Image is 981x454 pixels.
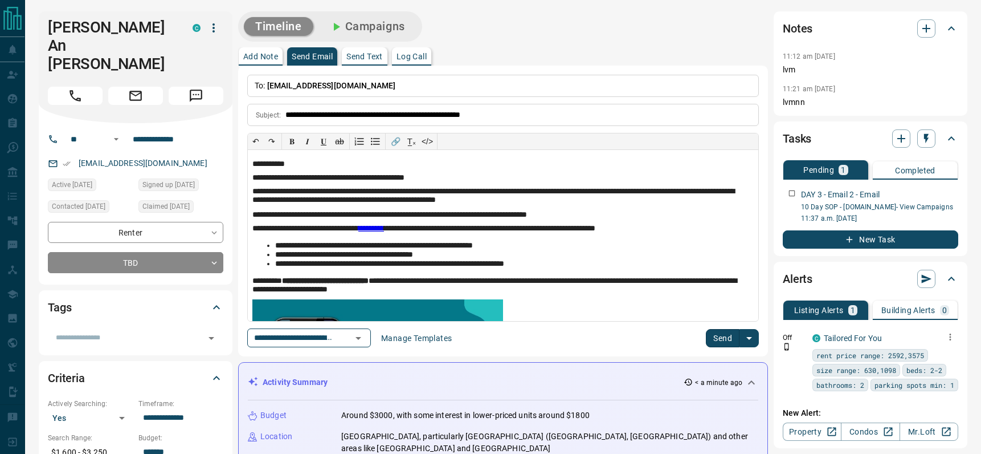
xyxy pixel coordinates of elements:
[783,15,958,42] div: Notes
[895,167,935,175] p: Completed
[812,334,820,342] div: condos.ca
[874,379,954,391] span: parking spots min: 1
[332,133,348,149] button: ab
[318,17,416,36] button: Campaigns
[783,270,812,288] h2: Alerts
[247,75,759,97] p: To:
[906,364,942,376] span: beds: 2-2
[900,423,958,441] a: Mr.Loft
[48,252,223,273] div: TBD
[783,52,835,60] p: 11:12 am [DATE]
[300,133,316,149] button: 𝑰
[403,133,419,149] button: T̲ₓ
[248,133,264,149] button: ↶
[346,52,383,60] p: Send Text
[801,213,958,224] p: 11:37 a.m. [DATE]
[374,329,459,347] button: Manage Templates
[292,52,333,60] p: Send Email
[48,18,175,73] h1: [PERSON_NAME] An [PERSON_NAME]
[138,179,223,194] div: Fri Aug 08 2025
[706,329,739,347] button: Send
[169,87,223,105] span: Message
[881,306,935,314] p: Building Alerts
[816,364,896,376] span: size range: 630,1098
[244,17,313,36] button: Timeline
[341,410,590,421] p: Around $3000, with some interest in lower-priced units around $1800
[783,407,958,419] p: New Alert:
[803,166,834,174] p: Pending
[783,129,811,148] h2: Tasks
[264,133,280,149] button: ↷
[48,222,223,243] div: Renter
[263,376,328,388] p: Activity Summary
[48,87,103,105] span: Call
[142,179,195,190] span: Signed up [DATE]
[52,201,105,212] span: Contacted [DATE]
[252,299,503,410] img: enhanced_demo.jpg
[256,110,281,120] p: Subject:
[142,201,190,212] span: Claimed [DATE]
[824,334,882,343] a: Tailored For You
[243,52,278,60] p: Add Note
[351,133,367,149] button: Numbered list
[367,133,383,149] button: Bullet list
[203,330,219,346] button: Open
[260,431,292,443] p: Location
[783,343,791,351] svg: Push Notification Only
[783,96,958,108] p: lvmnn
[695,378,742,388] p: < a minute ago
[138,433,223,443] p: Budget:
[48,433,133,443] p: Search Range:
[397,52,427,60] p: Log Call
[387,133,403,149] button: 🔗
[63,160,71,168] svg: Email Verified
[48,369,85,387] h2: Criteria
[316,133,332,149] button: 𝐔
[109,132,123,146] button: Open
[783,333,806,343] p: Off
[48,294,223,321] div: Tags
[783,64,958,76] p: lvm
[801,189,880,201] p: DAY 3 - Email 2 - Email
[783,125,958,152] div: Tasks
[841,166,845,174] p: 1
[794,306,844,314] p: Listing Alerts
[321,137,326,146] span: 𝐔
[350,330,366,346] button: Open
[48,399,133,409] p: Actively Searching:
[138,399,223,409] p: Timeframe:
[48,179,133,194] div: Wed Sep 10 2025
[267,81,396,90] span: [EMAIL_ADDRESS][DOMAIN_NAME]
[783,265,958,293] div: Alerts
[48,298,71,317] h2: Tags
[783,230,958,249] button: New Task
[79,159,207,168] a: [EMAIL_ADDRESS][DOMAIN_NAME]
[193,24,201,32] div: condos.ca
[138,200,223,216] div: Mon Sep 08 2025
[816,379,864,391] span: bathrooms: 2
[48,409,133,427] div: Yes
[816,350,924,361] span: rent price range: 2592,3575
[783,85,835,93] p: 11:21 am [DATE]
[48,364,223,392] div: Criteria
[335,137,344,146] s: ab
[851,306,855,314] p: 1
[942,306,947,314] p: 0
[260,410,287,421] p: Budget
[841,423,900,441] a: Condos
[248,372,758,393] div: Activity Summary< a minute ago
[52,179,92,190] span: Active [DATE]
[48,200,133,216] div: Wed Sep 10 2025
[284,133,300,149] button: 𝐁
[783,423,841,441] a: Property
[801,203,953,211] a: 10 Day SOP - [DOMAIN_NAME]- View Campaigns
[419,133,435,149] button: </>
[783,19,812,38] h2: Notes
[108,87,163,105] span: Email
[706,329,759,347] div: split button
